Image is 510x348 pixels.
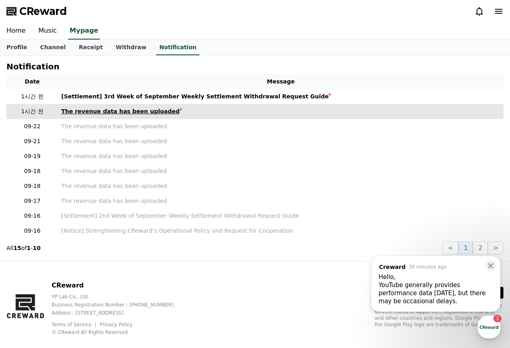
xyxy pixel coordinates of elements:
[10,212,55,220] p: 09-16
[13,245,21,251] strong: 15
[52,302,187,308] p: Business Registration Number : [PHONE_NUMBER]
[61,227,500,235] a: [Notice] Strengthening CReward’s Operational Policy and Request for Cooperation
[33,245,40,251] strong: 10
[156,40,200,55] a: Notification
[375,302,504,328] p: App Store, iCloud, iCloud Drive, and iTunes Store are service marks of Apple Inc., registered in ...
[52,281,187,290] p: CReward
[10,122,55,131] p: 09-22
[10,227,55,235] p: 09-16
[58,74,504,89] th: Message
[61,107,500,116] a: The revenue data has been uploaded
[6,5,67,18] a: CReward
[10,92,55,101] p: 1시간 전
[10,107,55,116] p: 1시간 전
[61,212,500,220] a: [Settlement] 2nd Week of September Weekly Settlement Withdrawal Request Guide
[473,242,487,254] button: 2
[68,23,100,40] a: Mypage
[6,244,41,252] p: All of -
[10,152,55,160] p: 09-19
[6,74,58,89] th: Date
[21,268,35,274] span: Home
[104,256,155,276] a: Settings
[53,256,104,276] a: 1Messages
[61,137,500,146] a: The revenue data has been uploaded
[6,62,59,71] h4: Notification
[61,182,500,190] a: The revenue data has been uploaded
[67,268,91,275] span: Messages
[52,310,187,316] p: Address : [STREET_ADDRESS]
[458,242,473,254] button: 1
[10,182,55,190] p: 09-18
[61,92,329,101] div: [Settlement] 3rd Week of September Weekly Settlement Withdrawal Request Guide
[33,40,72,55] a: Channel
[61,197,500,205] a: The revenue data has been uploaded
[10,197,55,205] p: 09-17
[488,242,504,254] button: >
[52,322,98,327] a: Terms of Service
[72,40,109,55] a: Receipt
[61,122,500,131] a: The revenue data has been uploaded
[100,322,133,327] a: Privacy Policy
[82,255,85,262] span: 1
[61,107,180,116] div: The revenue data has been uploaded
[109,40,153,55] a: Withdraw
[61,167,500,175] a: The revenue data has been uploaded
[10,167,55,175] p: 09-18
[27,245,31,251] strong: 1
[443,242,458,254] button: <
[52,329,187,335] p: © CReward All Rights Reserved.
[19,5,67,18] span: CReward
[10,137,55,146] p: 09-21
[61,152,500,160] a: The revenue data has been uploaded
[61,92,500,101] a: [Settlement] 3rd Week of September Weekly Settlement Withdrawal Request Guide
[52,294,187,300] p: YP Lab Co., Ltd.
[32,23,63,40] a: Music
[119,268,139,274] span: Settings
[2,256,53,276] a: Home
